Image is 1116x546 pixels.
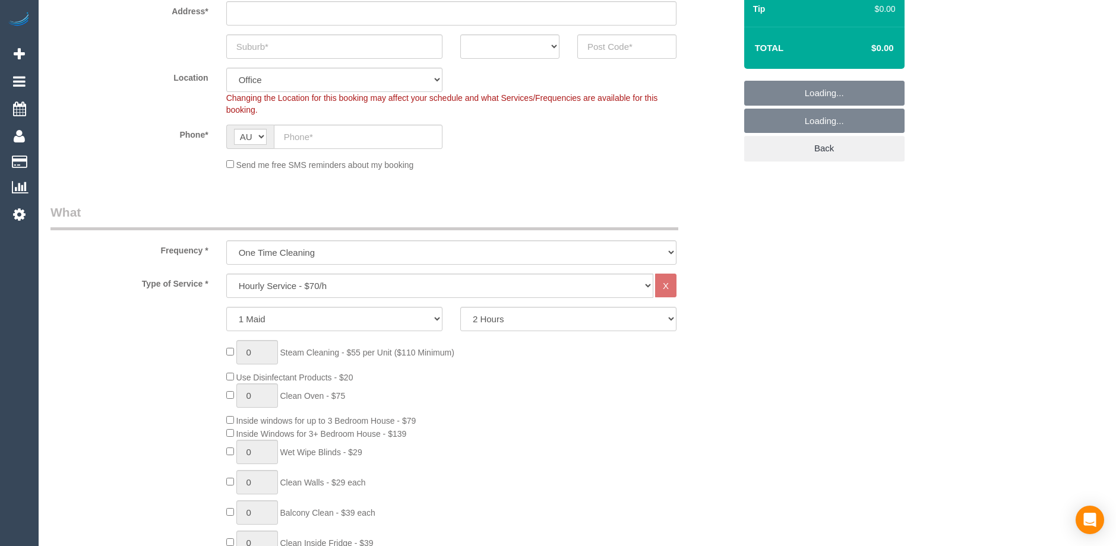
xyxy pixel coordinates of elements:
label: Tip [753,3,766,15]
a: Back [744,136,905,161]
h4: $0.00 [836,43,893,53]
label: Type of Service * [42,274,217,290]
span: Steam Cleaning - $55 per Unit ($110 Minimum) [280,348,454,357]
span: Send me free SMS reminders about my booking [236,160,414,170]
legend: What [50,204,678,230]
span: Inside windows for up to 3 Bedroom House - $79 [236,416,416,426]
div: $0.00 [864,3,896,15]
strong: Total [755,43,784,53]
span: Balcony Clean - $39 each [280,508,375,518]
span: Inside Windows for 3+ Bedroom House - $139 [236,429,407,439]
label: Phone* [42,125,217,141]
span: Changing the Location for this booking may affect your schedule and what Services/Frequencies are... [226,93,658,115]
input: Post Code* [577,34,676,59]
span: Clean Walls - $29 each [280,478,365,487]
label: Location [42,68,217,84]
span: Clean Oven - $75 [280,391,345,401]
div: Open Intercom Messenger [1076,506,1104,534]
img: Automaid Logo [7,12,31,28]
input: Suburb* [226,34,442,59]
span: Use Disinfectant Products - $20 [236,373,353,382]
label: Frequency * [42,240,217,256]
span: Wet Wipe Blinds - $29 [280,447,362,457]
input: Phone* [274,125,442,149]
label: Address* [42,1,217,17]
